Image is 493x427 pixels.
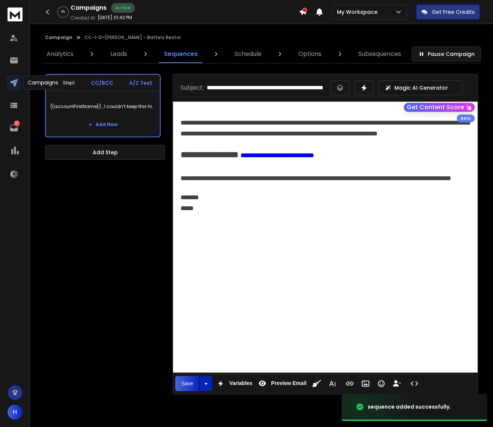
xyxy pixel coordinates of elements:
a: Subsequences [354,45,406,63]
p: Created At: [71,15,96,21]
button: Pause Campaign [412,47,481,62]
button: Emoticons [374,376,388,391]
p: Options [298,50,322,59]
button: Preview Email [255,376,308,391]
img: logo [8,8,23,21]
button: Save [175,376,199,391]
button: Insert Image (Ctrl+P) [358,376,373,391]
div: sequence added successfully. [368,403,451,410]
button: Code View [407,376,421,391]
p: Magic AI Generator [394,84,448,92]
p: CC/BCC [91,79,113,87]
div: Campaigns [23,75,63,90]
p: My Workspace [337,8,380,16]
p: Leads [110,50,127,59]
button: Insert Link (Ctrl+K) [343,376,357,391]
p: Analytics [47,50,74,59]
p: Get Free Credits [432,8,475,16]
button: Campaign [45,35,72,41]
p: {{accountFirstName}} , I couldn’t keep this hidden from you—a thoughtful gift inside [50,96,155,117]
button: Clean HTML [310,376,324,391]
button: More Text [325,376,340,391]
button: H [8,404,23,419]
p: CC-1-D=[PERSON_NAME] - Battery Restor [84,35,181,41]
button: Insert Unsubscribe Link [390,376,404,391]
a: Analytics [42,45,78,63]
p: Subsequences [358,50,401,59]
div: Beta [457,114,475,122]
button: Get Free Credits [416,5,480,20]
button: Get Content Score [404,103,475,112]
a: Leads [106,45,132,63]
span: Variables [228,380,254,386]
button: Add New [82,117,123,132]
h1: Campaigns [71,3,107,12]
a: Sequences [159,45,202,63]
p: 57 [14,120,20,126]
p: 0 % [61,10,65,14]
p: [DATE] 01:42 PM [98,15,132,21]
p: Subject: [180,83,204,92]
a: Schedule [230,45,266,63]
button: Variables [213,376,254,391]
button: Add Step [45,145,165,160]
li: Step1CC/BCCA/Z Test{{accountFirstName}} , I couldn’t keep this hidden from you—a thoughtful gift ... [45,74,161,137]
a: 57 [6,120,21,135]
a: Options [294,45,326,63]
div: Step 1 [53,80,75,86]
button: Magic AI Generator [378,80,463,95]
p: Schedule [234,50,262,59]
p: Sequences [164,50,198,59]
div: Active [111,3,135,13]
span: Preview Email [269,380,308,386]
p: A/Z Test [129,79,152,87]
